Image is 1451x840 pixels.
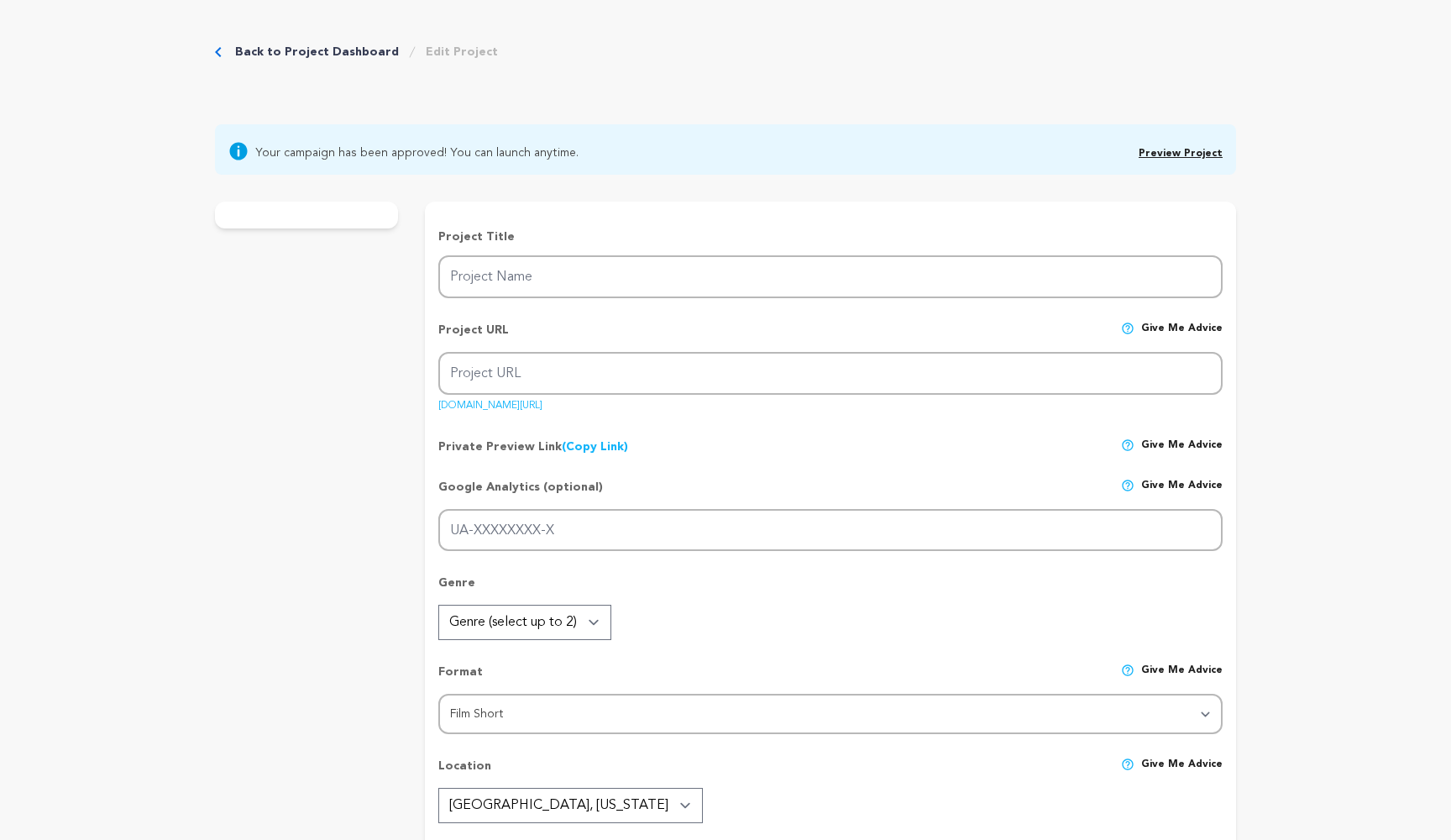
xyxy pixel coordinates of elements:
input: Project URL [438,352,1223,395]
div: Breadcrumb [215,44,498,60]
a: Preview Project [1139,149,1223,159]
p: Genre [438,575,1223,605]
span: Give me advice [1141,664,1223,694]
a: Edit Project [426,44,498,60]
p: Format [438,664,483,694]
span: Give me advice [1141,438,1223,455]
p: Project URL [438,322,509,352]
p: Project Title [438,228,1223,245]
a: (Copy Link) [562,441,628,453]
img: help-circle.svg [1121,664,1134,677]
img: help-circle.svg [1121,438,1134,452]
a: [DOMAIN_NAME][URL] [438,394,542,411]
img: help-circle.svg [1121,479,1134,492]
img: help-circle.svg [1121,322,1134,335]
p: Google Analytics (optional) [438,479,603,509]
img: help-circle.svg [1121,758,1134,771]
a: Back to Project Dashboard [235,44,399,60]
p: Location [438,758,491,788]
span: Give me advice [1141,479,1223,509]
span: Your campaign has been approved! You can launch anytime. [255,141,579,161]
span: Give me advice [1141,758,1223,788]
input: Project Name [438,255,1223,298]
input: UA-XXXXXXXX-X [438,509,1223,552]
span: Give me advice [1141,322,1223,352]
p: Private Preview Link [438,438,628,455]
